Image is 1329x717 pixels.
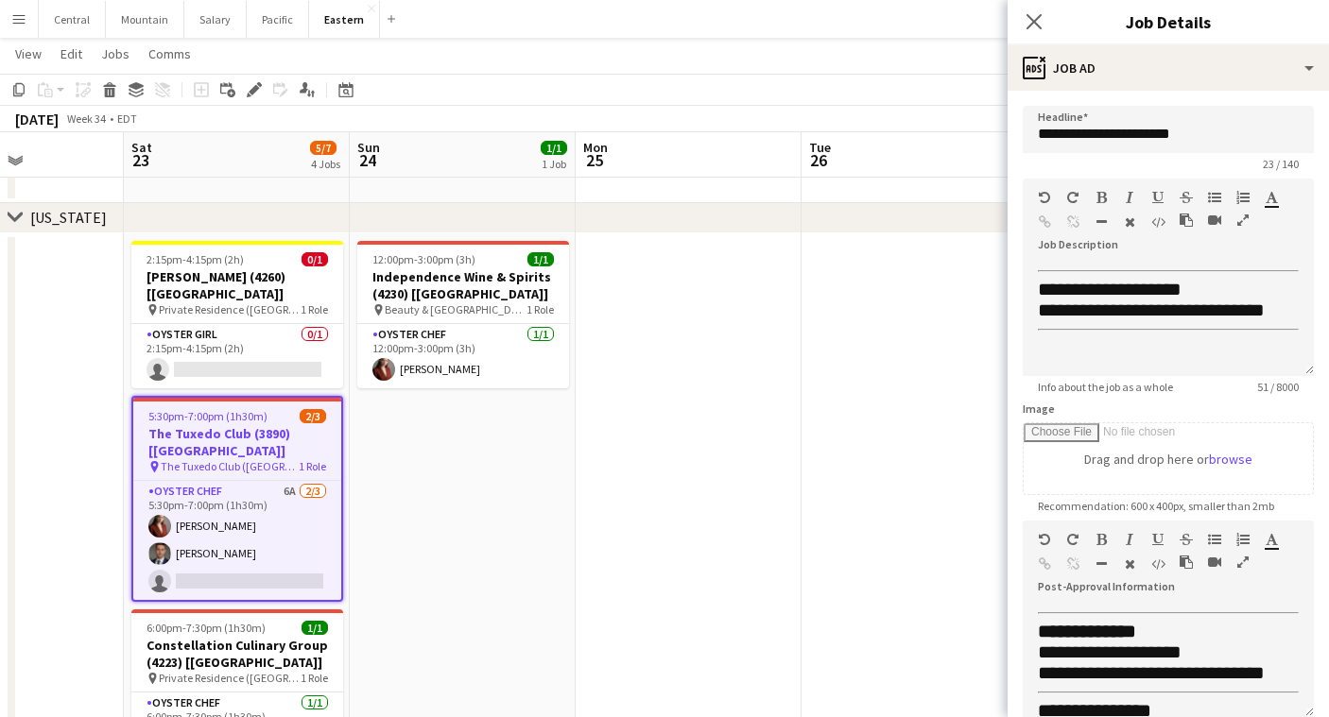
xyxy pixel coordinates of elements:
[354,149,380,171] span: 24
[1180,190,1193,205] button: Strikethrough
[372,252,475,266] span: 12:00pm-3:00pm (3h)
[141,42,198,66] a: Comms
[117,111,137,126] div: EDT
[133,425,341,459] h3: The Tuxedo Club (3890) [[GEOGRAPHIC_DATA]]
[541,141,567,155] span: 1/1
[1151,532,1165,547] button: Underline
[1151,556,1165,572] button: HTML Code
[147,621,266,635] span: 6:00pm-7:30pm (1h30m)
[1236,190,1250,205] button: Ordered List
[1038,532,1051,547] button: Undo
[15,110,59,128] div: [DATE]
[159,671,301,685] span: Private Residence ([GEOGRAPHIC_DATA], [GEOGRAPHIC_DATA])
[1208,555,1221,570] button: Insert video
[30,208,107,227] div: [US_STATE]
[309,1,380,38] button: Eastern
[526,302,554,316] span: 1 Role
[302,252,328,266] span: 0/1
[300,409,326,423] span: 2/3
[1236,213,1250,228] button: Fullscreen
[1008,9,1329,34] h3: Job Details
[62,111,110,126] span: Week 34
[106,1,184,38] button: Mountain
[1008,45,1329,91] div: Job Ad
[357,241,569,388] app-job-card: 12:00pm-3:00pm (3h)1/1Independence Wine & Spirits (4230) [[GEOGRAPHIC_DATA]] Beauty & [GEOGRAPHIC...
[1123,214,1136,230] button: Clear Formatting
[129,149,152,171] span: 23
[1236,555,1250,570] button: Fullscreen
[299,459,326,473] span: 1 Role
[133,481,341,600] app-card-role: Oyster Chef6A2/35:30pm-7:00pm (1h30m)[PERSON_NAME][PERSON_NAME]
[1242,380,1314,394] span: 51 / 8000
[184,1,247,38] button: Salary
[1265,190,1278,205] button: Text Color
[1023,499,1289,513] span: Recommendation: 600 x 400px, smaller than 2mb
[15,45,42,62] span: View
[1038,190,1051,205] button: Undo
[357,324,569,388] app-card-role: Oyster Chef1/112:00pm-3:00pm (3h)[PERSON_NAME]
[247,1,309,38] button: Pacific
[1151,214,1165,230] button: HTML Code
[1265,532,1278,547] button: Text Color
[301,671,328,685] span: 1 Role
[580,149,608,171] span: 25
[527,252,554,266] span: 1/1
[301,302,328,316] span: 1 Role
[161,459,299,473] span: The Tuxedo Club ([GEOGRAPHIC_DATA], [GEOGRAPHIC_DATA])
[39,1,106,38] button: Central
[1123,556,1136,572] button: Clear Formatting
[1095,532,1108,547] button: Bold
[148,409,268,423] span: 5:30pm-7:00pm (1h30m)
[357,139,380,156] span: Sun
[357,268,569,302] h3: Independence Wine & Spirits (4230) [[GEOGRAPHIC_DATA]]
[1208,190,1221,205] button: Unordered List
[148,45,191,62] span: Comms
[310,141,337,155] span: 5/7
[60,45,82,62] span: Edit
[1066,190,1079,205] button: Redo
[131,241,343,388] app-job-card: 2:15pm-4:15pm (2h)0/1[PERSON_NAME] (4260) [[GEOGRAPHIC_DATA]] Private Residence ([GEOGRAPHIC_DATA...
[1123,190,1136,205] button: Italic
[809,139,831,156] span: Tue
[1236,532,1250,547] button: Ordered List
[1095,190,1108,205] button: Bold
[385,302,526,316] span: Beauty & [GEOGRAPHIC_DATA] [GEOGRAPHIC_DATA]
[8,42,49,66] a: View
[147,252,244,266] span: 2:15pm-4:15pm (2h)
[1180,532,1193,547] button: Strikethrough
[1248,157,1314,171] span: 23 / 140
[131,637,343,671] h3: Constellation Culinary Group (4223) [[GEOGRAPHIC_DATA]]
[1123,532,1136,547] button: Italic
[1095,556,1108,572] button: Horizontal Line
[1151,190,1165,205] button: Underline
[1180,213,1193,228] button: Paste as plain text
[131,324,343,388] app-card-role: Oyster Girl0/12:15pm-4:15pm (2h)
[806,149,831,171] span: 26
[1023,380,1188,394] span: Info about the job as a whole
[94,42,137,66] a: Jobs
[1180,555,1193,570] button: Paste as plain text
[311,157,340,171] div: 4 Jobs
[131,139,152,156] span: Sat
[159,302,301,316] span: Private Residence ([GEOGRAPHIC_DATA], [GEOGRAPHIC_DATA])
[1208,213,1221,228] button: Insert video
[302,621,328,635] span: 1/1
[1208,532,1221,547] button: Unordered List
[583,139,608,156] span: Mon
[131,268,343,302] h3: [PERSON_NAME] (4260) [[GEOGRAPHIC_DATA]]
[131,396,343,602] app-job-card: 5:30pm-7:00pm (1h30m)2/3The Tuxedo Club (3890) [[GEOGRAPHIC_DATA]] The Tuxedo Club ([GEOGRAPHIC_D...
[542,157,566,171] div: 1 Job
[53,42,90,66] a: Edit
[101,45,129,62] span: Jobs
[1095,214,1108,230] button: Horizontal Line
[1066,532,1079,547] button: Redo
